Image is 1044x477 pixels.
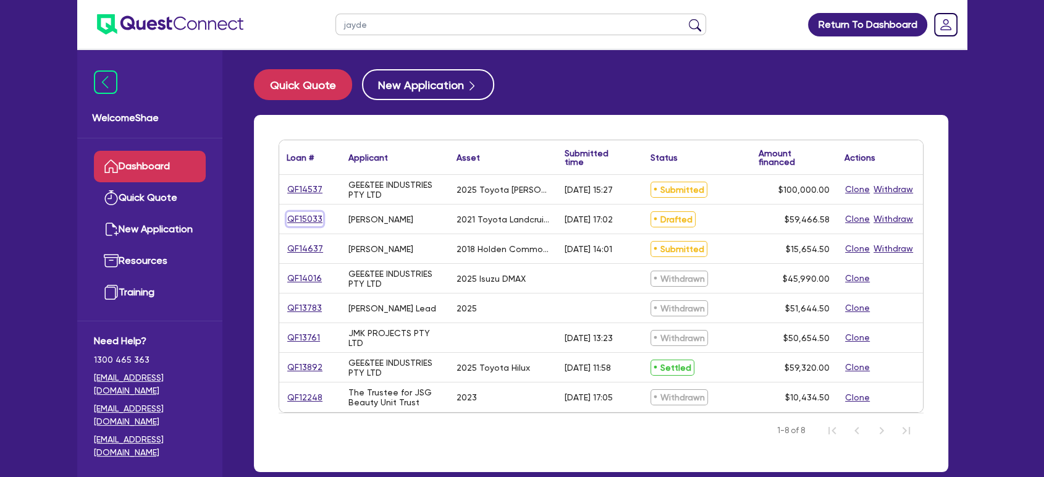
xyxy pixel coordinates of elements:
button: Withdraw [873,212,914,226]
button: Previous Page [844,418,869,443]
button: Withdraw [873,182,914,196]
div: GEE&TEE INDUSTRIES PTY LTD [348,180,442,200]
span: Drafted [650,211,696,227]
div: Amount financed [759,149,830,166]
div: [PERSON_NAME] Lead [348,303,436,313]
div: 2025 Toyota [PERSON_NAME] [457,185,550,195]
button: Clone [844,360,870,374]
a: Dashboard [94,151,206,182]
div: [DATE] 15:27 [565,185,613,195]
div: [DATE] 11:58 [565,363,611,373]
div: [PERSON_NAME] [348,214,413,224]
span: $45,990.00 [783,274,830,284]
span: $59,466.58 [785,214,830,224]
a: QF13892 [287,360,323,374]
a: [EMAIL_ADDRESS][DOMAIN_NAME] [94,371,206,397]
button: New Application [362,69,494,100]
button: First Page [820,418,844,443]
span: Submitted [650,182,707,198]
button: Clone [844,301,870,315]
div: The Trustee for JSG Beauty Unit Trust [348,387,442,407]
input: Search by name, application ID or mobile number... [335,14,706,35]
span: $10,434.50 [785,392,830,402]
span: Submitted [650,241,707,257]
span: 1-8 of 8 [777,424,805,437]
a: Resources [94,245,206,277]
div: Submitted time [565,149,625,166]
div: GEE&TEE INDUSTRIES PTY LTD [348,269,442,289]
a: QF12248 [287,390,323,405]
a: QF14016 [287,271,322,285]
a: Quick Quote [94,182,206,214]
span: $59,320.00 [785,363,830,373]
a: QF13783 [287,301,322,315]
span: $50,654.50 [783,333,830,343]
img: quick-quote [104,190,119,205]
div: JMK PROJECTS PTY LTD [348,328,442,348]
span: Withdrawn [650,271,708,287]
img: new-application [104,222,119,237]
a: Return To Dashboard [808,13,927,36]
a: Quick Quote [254,69,362,100]
div: Loan # [287,153,314,162]
span: Withdrawn [650,300,708,316]
a: QF15033 [287,212,323,226]
span: $100,000.00 [778,185,830,195]
div: Status [650,153,678,162]
div: Asset [457,153,480,162]
div: Applicant [348,153,388,162]
a: [EMAIL_ADDRESS][DOMAIN_NAME] [94,402,206,428]
a: New Application [94,214,206,245]
button: Last Page [894,418,919,443]
span: Need Help? [94,334,206,348]
span: $51,644.50 [785,303,830,313]
button: Withdraw [873,242,914,256]
div: [PERSON_NAME] [348,244,413,254]
span: Settled [650,360,694,376]
div: 2023 [457,392,477,402]
button: Quick Quote [254,69,352,100]
div: 2021 Toyota Landcruiser 7 seris duel cab GXL [457,214,550,224]
img: icon-menu-close [94,70,117,94]
span: Withdrawn [650,330,708,346]
div: [DATE] 17:02 [565,214,613,224]
a: Dropdown toggle [930,9,962,41]
div: 2025 [457,303,477,313]
div: 2025 Isuzu DMAX [457,274,526,284]
span: Withdrawn [650,389,708,405]
button: Clone [844,182,870,196]
div: [DATE] 13:23 [565,333,613,343]
div: Actions [844,153,875,162]
span: Welcome Shae [92,111,208,125]
a: QF14637 [287,242,324,256]
a: Training [94,277,206,308]
span: $15,654.50 [786,244,830,254]
button: Clone [844,390,870,405]
a: [EMAIL_ADDRESS][DOMAIN_NAME] [94,433,206,459]
div: 2018 Holden Commodore [457,244,550,254]
button: Clone [844,271,870,285]
button: Clone [844,242,870,256]
img: resources [104,253,119,268]
span: 1300 465 363 [94,353,206,366]
button: Next Page [869,418,894,443]
div: [DATE] 14:01 [565,244,612,254]
a: QF13761 [287,331,321,345]
img: training [104,285,119,300]
img: quest-connect-logo-blue [97,14,243,35]
div: [DATE] 17:05 [565,392,613,402]
div: 2025 Toyota Hilux [457,363,530,373]
button: Clone [844,331,870,345]
button: Clone [844,212,870,226]
div: GEE&TEE INDUSTRIES PTY LTD [348,358,442,378]
a: QF14537 [287,182,323,196]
